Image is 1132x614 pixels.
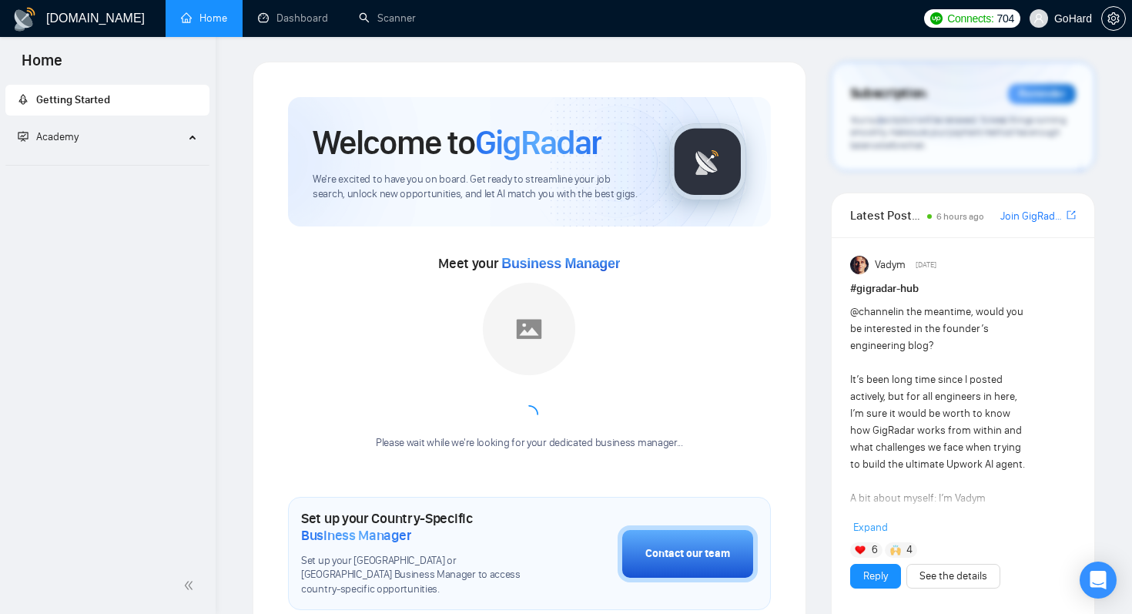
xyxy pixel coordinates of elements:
[313,173,645,202] span: We're excited to have you on board. Get ready to streamline your job search, unlock new opportuni...
[997,10,1014,27] span: 704
[301,527,411,544] span: Business Manager
[359,12,416,25] a: searchScanner
[855,545,866,555] img: ❤️
[669,123,746,200] img: gigradar-logo.png
[863,568,888,585] a: Reply
[1067,208,1076,223] a: export
[853,521,888,534] span: Expand
[850,280,1076,297] h1: # gigradar-hub
[5,159,209,169] li: Academy Homepage
[1101,6,1126,31] button: setting
[1008,84,1076,104] div: Reminder
[618,525,758,582] button: Contact our team
[258,12,328,25] a: dashboardDashboard
[875,257,906,273] span: Vadym
[181,12,227,25] a: homeHome
[645,545,730,562] div: Contact our team
[850,256,869,274] img: Vadym
[947,10,993,27] span: Connects:
[475,122,601,163] span: GigRadar
[936,211,984,222] span: 6 hours ago
[5,85,209,116] li: Getting Started
[301,554,541,598] span: Set up your [GEOGRAPHIC_DATA] or [GEOGRAPHIC_DATA] Business Manager to access country-specific op...
[872,542,878,558] span: 6
[919,568,987,585] a: See the details
[367,436,692,451] div: Please wait while we're looking for your dedicated business manager...
[9,49,75,82] span: Home
[36,130,79,143] span: Academy
[313,122,601,163] h1: Welcome to
[183,578,199,593] span: double-left
[518,404,540,425] span: loading
[1102,12,1125,25] span: setting
[1067,209,1076,221] span: export
[36,93,110,106] span: Getting Started
[906,542,913,558] span: 4
[1080,562,1117,599] div: Open Intercom Messenger
[18,94,28,105] span: rocket
[18,130,79,143] span: Academy
[301,510,541,544] h1: Set up your Country-Specific
[850,81,926,107] span: Subscription
[850,114,1067,151] span: Your subscription will be renewed. To keep things running smoothly, make sure your payment method...
[930,12,943,25] img: upwork-logo.png
[1000,208,1063,225] a: Join GigRadar Slack Community
[483,283,575,375] img: placeholder.png
[916,258,936,272] span: [DATE]
[1033,13,1044,24] span: user
[18,131,28,142] span: fund-projection-screen
[438,255,620,272] span: Meet your
[850,305,896,318] span: @channel
[890,545,901,555] img: 🙌
[12,7,37,32] img: logo
[1101,12,1126,25] a: setting
[850,564,901,589] button: Reply
[501,256,620,271] span: Business Manager
[906,564,1000,589] button: See the details
[850,206,923,225] span: Latest Posts from the GigRadar Community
